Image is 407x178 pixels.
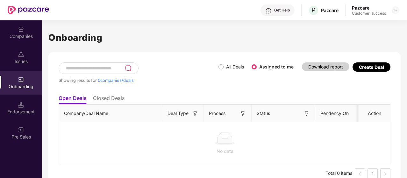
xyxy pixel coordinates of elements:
img: svg+xml;base64,PHN2ZyB3aWR0aD0iMTYiIGhlaWdodD0iMTYiIHZpZXdCb3g9IjAgMCAxNiAxNiIgZmlsbD0ibm9uZSIgeG... [240,110,246,117]
span: right [383,172,387,176]
img: svg+xml;base64,PHN2ZyB3aWR0aD0iMjQiIGhlaWdodD0iMjUiIHZpZXdCb3g9IjAgMCAyNCAyNSIgZmlsbD0ibm9uZSIgeG... [125,64,132,72]
span: 0 companies/deals [98,78,134,83]
label: All Deals [226,64,244,69]
th: Company/Deal Name [59,105,162,122]
img: svg+xml;base64,PHN2ZyB3aWR0aD0iMjAiIGhlaWdodD0iMjAiIHZpZXdCb3g9IjAgMCAyMCAyMCIgZmlsbD0ibm9uZSIgeG... [18,76,24,83]
span: Status [257,110,270,117]
img: New Pazcare Logo [8,6,49,14]
img: svg+xml;base64,PHN2ZyB3aWR0aD0iMjAiIGhlaWdodD0iMjAiIHZpZXdCb3g9IjAgMCAyMCAyMCIgZmlsbD0ibm9uZSIgeG... [18,127,24,133]
div: Pazcare [321,7,339,13]
span: Pendency On [320,110,349,117]
div: Pazcare [352,5,386,11]
div: No data [64,148,386,155]
th: Action [359,105,390,122]
img: svg+xml;base64,PHN2ZyBpZD0iSXNzdWVzX2Rpc2FibGVkIiB4bWxucz0iaHR0cDovL3d3dy53My5vcmcvMjAwMC9zdmciIH... [18,51,24,58]
li: Open Deals [59,95,87,104]
span: Process [209,110,225,117]
div: Create Deal [359,64,384,70]
img: svg+xml;base64,PHN2ZyBpZD0iQ29tcGFuaWVzIiB4bWxucz0iaHR0cDovL3d3dy53My5vcmcvMjAwMC9zdmciIHdpZHRoPS... [18,26,24,32]
img: svg+xml;base64,PHN2ZyB3aWR0aD0iMTYiIGhlaWdodD0iMTYiIHZpZXdCb3g9IjAgMCAxNiAxNiIgZmlsbD0ibm9uZSIgeG... [303,110,310,117]
h1: Onboarding [48,31,401,45]
img: svg+xml;base64,PHN2ZyB3aWR0aD0iMTQuNSIgaGVpZ2h0PSIxNC41IiB2aWV3Qm94PSIwIDAgMTYgMTYiIGZpbGw9Im5vbm... [18,102,24,108]
div: Customer_success [352,11,386,16]
button: Download report [302,62,349,71]
div: Showing results for [59,78,218,83]
span: P [311,6,316,14]
img: svg+xml;base64,PHN2ZyB3aWR0aD0iMTYiIGhlaWdodD0iMTYiIHZpZXdCb3g9IjAgMCAxNiAxNiIgZmlsbD0ibm9uZSIgeG... [192,110,198,117]
li: Closed Deals [93,95,125,104]
span: Deal Type [168,110,189,117]
label: Assigned to me [259,64,294,69]
span: left [358,172,362,176]
img: svg+xml;base64,PHN2ZyBpZD0iSGVscC0zMngzMiIgeG1sbnM9Imh0dHA6Ly93d3cudzMub3JnLzIwMDAvc3ZnIiB3aWR0aD... [265,8,272,14]
img: svg+xml;base64,PHN2ZyBpZD0iRHJvcGRvd24tMzJ4MzIiIHhtbG5zPSJodHRwOi8vd3d3LnczLm9yZy8yMDAwL3N2ZyIgd2... [393,8,398,13]
div: Get Help [274,8,290,13]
